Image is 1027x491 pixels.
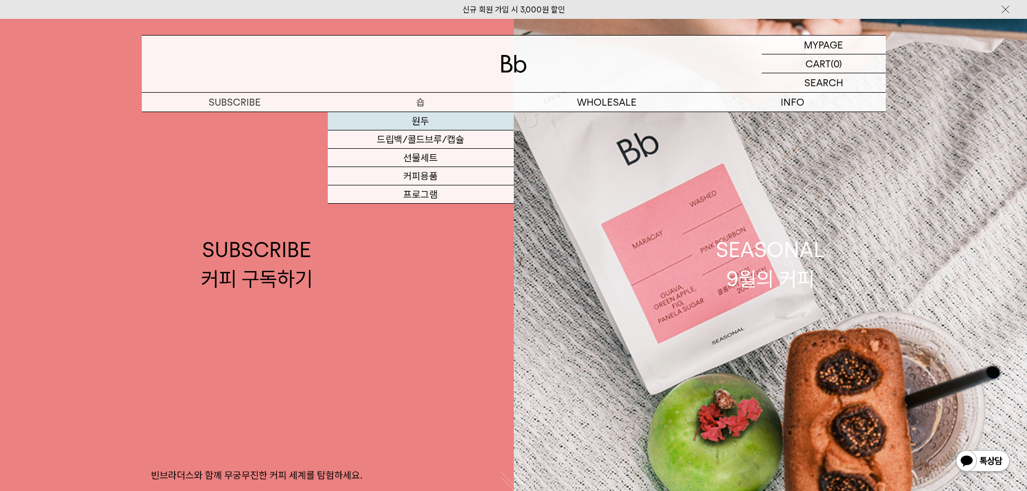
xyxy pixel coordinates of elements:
[328,93,514,112] a: 숍
[716,236,825,293] div: SEASONAL 9월의 커피
[955,449,1011,475] img: 카카오톡 채널 1:1 채팅 버튼
[831,54,842,73] p: (0)
[328,130,514,149] a: 드립백/콜드브루/캡슐
[805,54,831,73] p: CART
[514,93,700,112] p: WHOLESALE
[328,167,514,185] a: 커피용품
[328,185,514,204] a: 프로그램
[328,149,514,167] a: 선물세트
[463,5,565,15] a: 신규 회원 가입 시 3,000원 할인
[700,93,886,112] p: INFO
[762,36,886,54] a: MYPAGE
[201,236,313,293] div: SUBSCRIBE 커피 구독하기
[328,112,514,130] a: 원두
[762,54,886,73] a: CART (0)
[804,73,843,92] p: SEARCH
[804,36,843,54] p: MYPAGE
[142,93,328,112] a: SUBSCRIBE
[501,55,527,73] img: 로고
